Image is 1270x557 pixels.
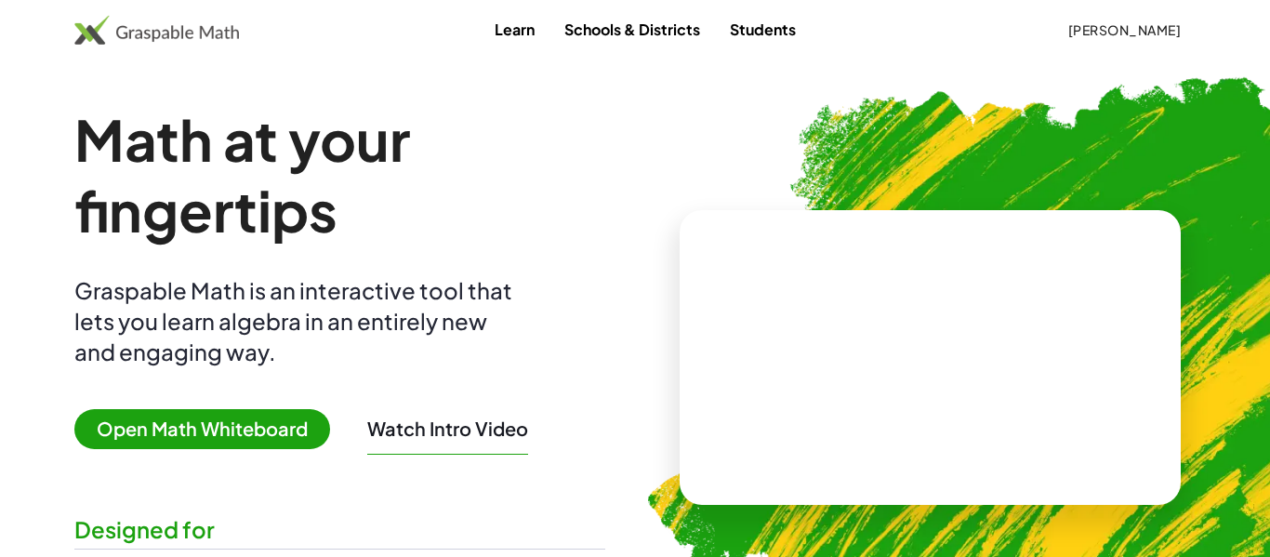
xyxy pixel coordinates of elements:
a: Open Math Whiteboard [74,420,345,440]
button: Watch Intro Video [367,417,528,441]
div: Graspable Math is an interactive tool that lets you learn algebra in an entirely new and engaging... [74,275,521,367]
h1: Math at your fingertips [74,104,605,245]
button: [PERSON_NAME] [1052,13,1196,46]
a: Learn [480,12,549,46]
video: What is this? This is dynamic math notation. Dynamic math notation plays a central role in how Gr... [791,288,1070,428]
span: Open Math Whiteboard [74,409,330,449]
span: [PERSON_NAME] [1067,21,1181,38]
a: Students [715,12,811,46]
a: Schools & Districts [549,12,715,46]
div: Designed for [74,514,605,545]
